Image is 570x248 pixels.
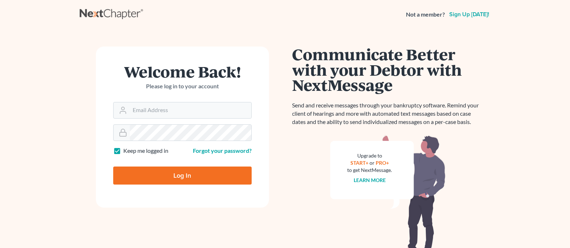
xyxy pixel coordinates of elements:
[123,147,168,155] label: Keep me logged in
[130,102,251,118] input: Email Address
[113,64,252,79] h1: Welcome Back!
[113,167,252,185] input: Log In
[354,177,386,183] a: Learn more
[292,101,483,126] p: Send and receive messages through your bankruptcy software. Remind your client of hearings and mo...
[193,147,252,154] a: Forgot your password?
[348,167,392,174] div: to get NextMessage.
[348,152,392,159] div: Upgrade to
[376,160,389,166] a: PRO+
[370,160,375,166] span: or
[113,82,252,90] p: Please log in to your account
[448,12,491,17] a: Sign up [DATE]!
[350,160,368,166] a: START+
[406,10,445,19] strong: Not a member?
[292,46,483,93] h1: Communicate Better with your Debtor with NextMessage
